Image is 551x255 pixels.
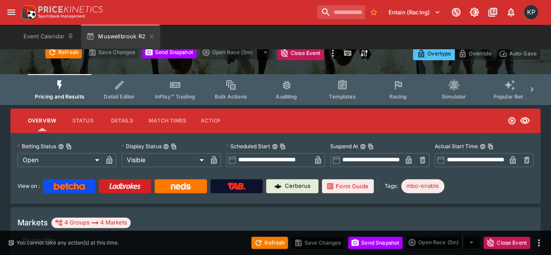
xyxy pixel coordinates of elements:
[442,93,466,100] span: Simulator
[3,4,19,20] button: open drawer
[251,237,288,249] button: Refresh
[509,49,537,58] p: Auto-Save
[480,143,486,150] button: Actual Start TimeCopy To Clipboard
[534,238,544,248] button: more
[45,46,82,58] button: Refresh
[163,143,169,150] button: Display StatusCopy To Clipboard
[266,179,318,193] a: Cerberus
[109,183,141,190] img: Ladbrokes
[19,3,37,21] img: PriceKinetics Logo
[454,47,495,60] button: Override
[413,47,541,60] div: Start From
[276,93,297,100] span: Auditing
[520,116,530,126] svg: Visible
[200,46,274,58] div: split button
[401,182,444,190] span: mbo-enable
[171,183,190,190] img: Neds
[503,4,519,20] button: Notifications
[122,143,161,150] p: Display Status
[389,93,407,100] span: Racing
[469,49,491,58] p: Override
[487,143,494,150] button: Copy To Clipboard
[171,143,177,150] button: Copy To Clipboard
[155,93,195,100] span: InPlay™ Trading
[58,143,64,150] button: Betting StatusCopy To Clipboard
[227,183,246,190] img: TabNZ
[38,14,85,18] img: Sportsbook Management
[272,143,278,150] button: Scheduled StartCopy To Clipboard
[406,236,480,248] div: split button
[524,5,538,19] div: Kedar Pandit
[317,5,365,19] input: search
[466,4,482,20] button: Toggle light/dark mode
[17,239,119,247] p: You cannot take any action(s) at this time.
[63,110,102,131] button: Status
[17,218,48,228] h5: Markets
[427,49,451,58] p: Overtype
[285,182,311,190] p: Cerberus
[507,116,516,125] svg: Open
[360,143,366,150] button: Suspend AtCopy To Clipboard
[102,110,142,131] button: Details
[54,183,85,190] img: Betcha
[17,153,102,167] div: Open
[485,4,500,20] button: Documentation
[66,143,72,150] button: Copy To Clipboard
[104,93,135,100] span: Detail Editor
[483,237,530,249] button: Close Event
[385,179,398,193] label: Tags:
[368,143,374,150] button: Copy To Clipboard
[122,153,206,167] div: Visible
[330,143,358,150] p: Suspend At
[413,47,455,60] button: Overtype
[226,143,270,150] p: Scheduled Start
[142,46,196,58] button: Send Snapshot
[280,143,286,150] button: Copy To Clipboard
[277,46,324,60] button: Close Event
[328,46,338,60] button: more
[215,93,247,100] span: Bulk Actions
[435,143,478,150] p: Actual Start Time
[193,110,233,131] button: Actions
[493,93,526,100] span: Popular Bets
[17,143,56,150] p: Betting Status
[35,93,85,100] span: Pricing and Results
[274,183,281,190] img: Cerberus
[521,3,541,22] button: Kedar Pandit
[38,6,103,13] img: PriceKinetics
[142,110,193,131] button: Match Times
[329,93,355,100] span: Templates
[322,179,374,193] a: Form Guide
[21,110,63,131] button: Overview
[448,4,464,20] button: Connected to PK
[55,218,127,228] div: 4 Groups 4 Markets
[81,24,160,49] button: Muswellbrook R2
[495,47,541,60] button: Auto-Save
[383,5,446,19] button: Select Tenant
[18,24,79,49] button: Event Calendar
[401,179,444,193] div: Betting Target: cerberus
[348,237,402,249] button: Send Snapshot
[17,179,40,193] label: View on :
[367,5,381,19] button: No Bookmarks
[28,74,523,105] div: Event type filters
